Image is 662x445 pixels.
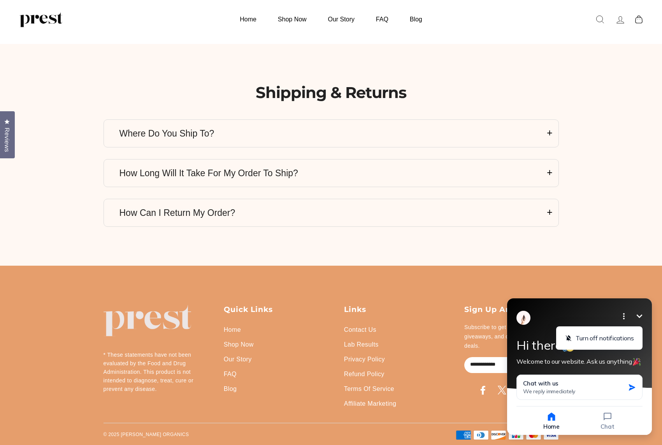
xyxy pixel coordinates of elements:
span: Reviews [2,128,12,152]
a: Home [230,12,266,27]
ul: Primary [230,12,432,27]
a: Our Story [318,12,364,27]
h4: How long will it take for my order to ship? [119,167,543,179]
a: Terms Of Service [344,382,394,396]
h4: How can I return my order? [119,207,543,219]
p: Links [344,305,439,315]
a: FAQ [224,367,237,382]
p: * These statements have not been evaluated by the Food and Drug Administration. This product is n... [104,350,198,393]
iframe: Tidio Chat [497,289,662,445]
p: Subscribe to get special offers, free giveaways, and once-in-a-lifetime deals. [464,322,559,350]
a: Home [224,322,241,337]
h4: Where do you ship to? [119,128,543,139]
a: Shop Now [224,337,254,352]
a: Affiliate Marketing [344,396,396,411]
p: © 2025 [PERSON_NAME] ORGANICS [104,430,189,439]
a: Refund Policy [344,367,385,382]
a: Blog [224,382,237,396]
h2: Shipping & Returns [104,83,559,102]
a: FAQ [366,12,398,27]
p: Quick Links [224,305,318,315]
a: Privacy Policy [344,352,385,367]
a: Blog [400,12,432,27]
a: Shop Now [268,12,316,27]
p: Sign up and save [464,305,559,315]
a: Contact Us [344,322,376,337]
a: Our Story [224,352,252,367]
a: Lab Results [344,337,379,352]
img: PREST ORGANICS [19,12,62,27]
